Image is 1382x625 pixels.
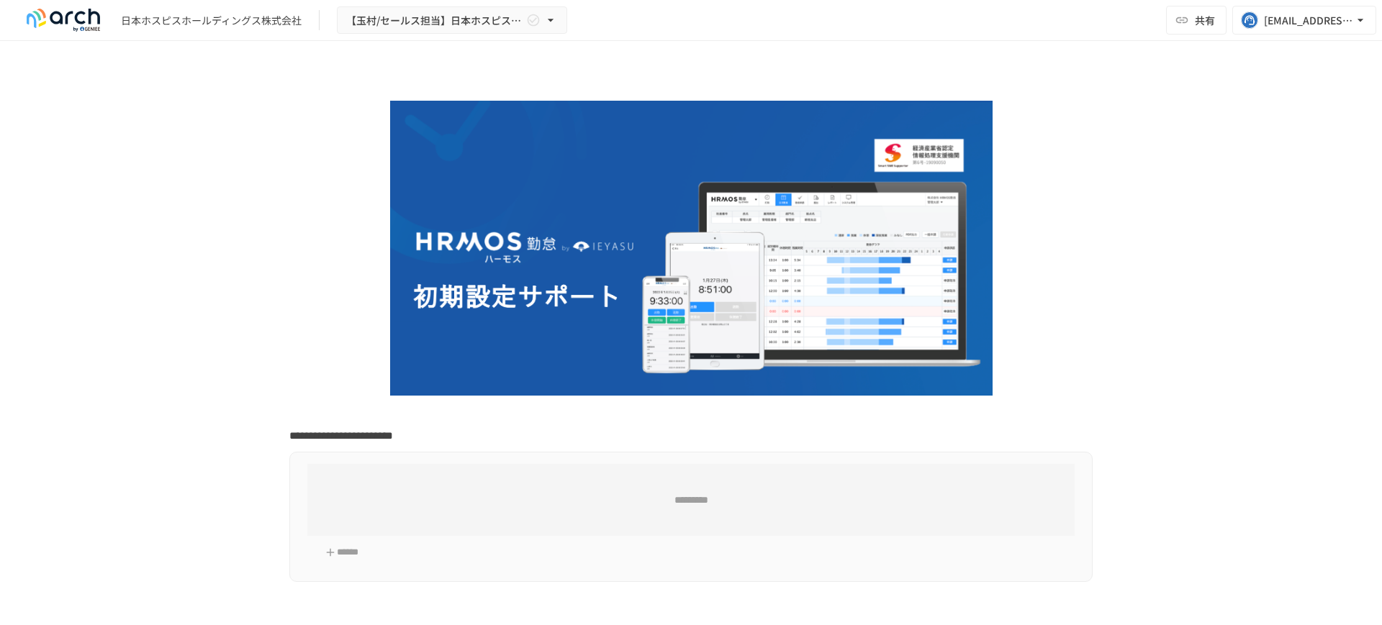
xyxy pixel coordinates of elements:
span: 【玉村/セールス担当】日本ホスピスホールディングス株式会社様_初期設定サポート [346,12,523,29]
img: logo-default@2x-9cf2c760.svg [17,9,109,32]
div: 日本ホスピスホールディングス株式会社 [121,13,302,28]
span: 共有 [1195,12,1215,28]
div: [EMAIL_ADDRESS][DOMAIN_NAME] [1264,12,1353,29]
img: GdztLVQAPnGLORo409ZpmnRQckwtTrMz8aHIKJZF2AQ [390,101,993,396]
button: 共有 [1166,6,1227,35]
button: 【玉村/セールス担当】日本ホスピスホールディングス株式会社様_初期設定サポート [337,6,567,35]
button: [EMAIL_ADDRESS][DOMAIN_NAME] [1232,6,1376,35]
